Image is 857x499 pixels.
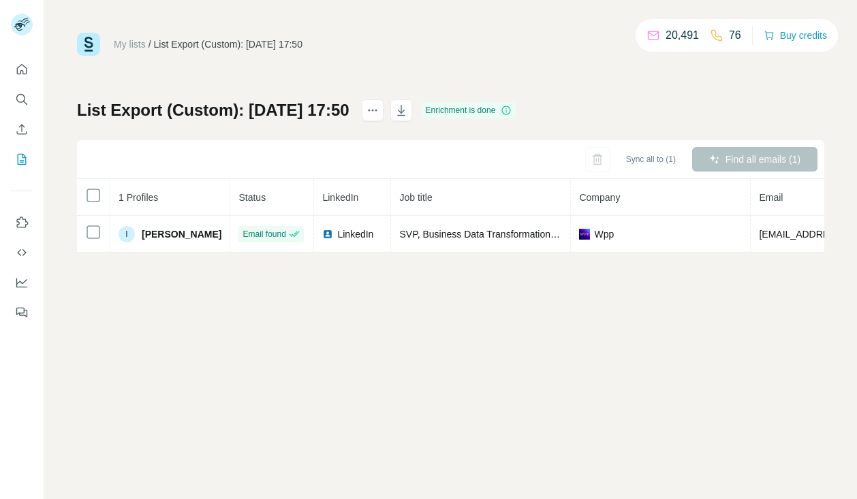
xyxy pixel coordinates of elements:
button: Feedback [11,300,33,325]
button: Sync all to (1) [617,149,685,170]
span: Job title [399,192,432,203]
img: company-logo [579,229,590,240]
div: I [119,226,135,242]
button: Search [11,87,33,112]
div: Enrichment is done [422,102,516,118]
span: LinkedIn [322,192,358,203]
img: LinkedIn logo [322,229,333,240]
span: [PERSON_NAME] [142,227,221,241]
span: Company [579,192,620,203]
span: Email [759,192,783,203]
div: List Export (Custom): [DATE] 17:50 [154,37,302,51]
button: Quick start [11,57,33,82]
span: Sync all to (1) [626,153,676,165]
span: Email found [243,228,285,240]
button: Use Surfe on LinkedIn [11,210,33,235]
button: actions [362,99,384,121]
span: LinkedIn [337,227,373,241]
button: My lists [11,147,33,172]
span: 1 Profiles [119,192,158,203]
a: My lists [114,39,146,50]
button: Enrich CSV [11,117,33,142]
span: Wpp [594,227,614,241]
span: Status [238,192,266,203]
h1: List Export (Custom): [DATE] 17:50 [77,99,349,121]
img: Surfe Logo [77,33,100,56]
li: / [149,37,151,51]
p: 20,491 [666,27,699,44]
button: Use Surfe API [11,240,33,265]
button: Buy credits [764,26,827,45]
button: Dashboard [11,270,33,295]
span: SVP, Business Data Transformation Lead [399,229,574,240]
p: 76 [729,27,741,44]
